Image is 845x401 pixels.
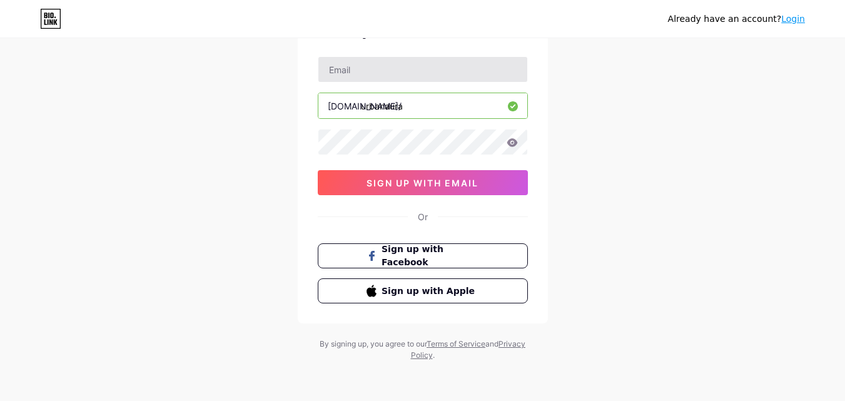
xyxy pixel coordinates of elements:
button: sign up with email [318,170,528,195]
a: Login [781,14,805,24]
span: sign up with email [367,178,478,188]
div: Or [418,210,428,223]
a: Terms of Service [427,339,485,348]
span: Sign up with Facebook [382,243,478,269]
div: Already have an account? [668,13,805,26]
div: By signing up, you agree to our and . [316,338,529,361]
input: Email [318,57,527,82]
input: username [318,93,527,118]
span: Sign up with Apple [382,285,478,298]
button: Sign up with Facebook [318,243,528,268]
div: [DOMAIN_NAME]/ [328,99,402,113]
button: Sign up with Apple [318,278,528,303]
